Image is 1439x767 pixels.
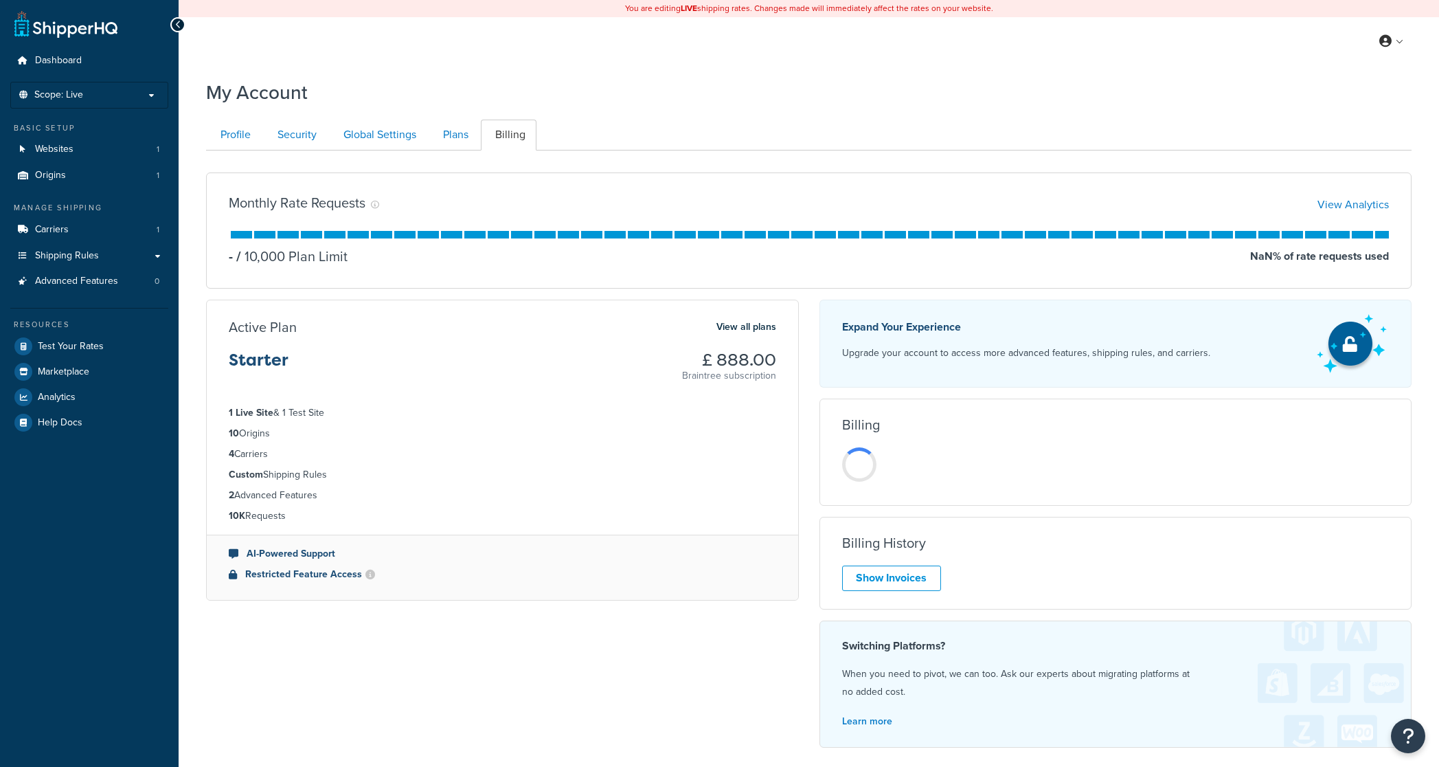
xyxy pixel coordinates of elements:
[10,334,168,359] a: Test Your Rates
[842,344,1210,363] p: Upgrade your account to access more advanced features, shipping rules, and carriers.
[263,120,328,151] a: Security
[10,319,168,331] div: Resources
[1391,719,1425,753] button: Open Resource Center
[842,566,941,591] a: Show Invoices
[229,546,776,562] li: AI-Powered Support
[1250,247,1389,266] p: NaN % of rate requests used
[716,318,776,336] a: View all plans
[842,417,880,432] h3: Billing
[34,89,83,101] span: Scope: Live
[1317,197,1389,212] a: View Analytics
[14,10,117,38] a: ShipperHQ Home
[157,170,159,181] span: 1
[842,665,1390,701] p: When you need to pivot, we can too. Ask our experts about migrating platforms at no added cost.
[35,170,66,181] span: Origins
[206,79,308,106] h1: My Account
[10,269,168,294] a: Advanced Features 0
[229,447,776,462] li: Carriers
[10,359,168,384] a: Marketplace
[229,567,776,582] li: Restricted Feature Access
[10,217,168,243] li: Carriers
[35,224,69,236] span: Carriers
[10,243,168,269] a: Shipping Rules
[229,467,776,482] li: Shipping Rules
[842,318,1210,337] p: Expand Your Experience
[10,410,168,435] a: Help Docs
[38,366,89,378] span: Marketplace
[38,392,76,403] span: Analytics
[10,137,168,162] li: Websites
[229,447,234,461] strong: 4
[10,163,168,188] a: Origins 1
[229,488,776,503] li: Advanced Features
[229,195,365,210] h3: Monthly Rate Requests
[10,137,168,162] a: Websites 1
[10,385,168,410] a: Analytics
[229,320,297,335] h3: Active Plan
[155,276,159,287] span: 0
[10,217,168,243] a: Carriers 1
[229,426,239,441] strong: 10
[329,120,427,151] a: Global Settings
[229,426,776,441] li: Origins
[35,55,82,67] span: Dashboard
[229,247,233,266] p: -
[682,351,776,369] h3: £ 888.00
[229,488,234,502] strong: 2
[10,163,168,188] li: Origins
[429,120,479,151] a: Plans
[10,202,168,214] div: Manage Shipping
[229,405,273,420] strong: 1 Live Site
[229,509,245,523] strong: 10K
[35,276,118,287] span: Advanced Features
[10,269,168,294] li: Advanced Features
[229,405,776,421] li: & 1 Test Site
[233,247,348,266] p: 10,000 Plan Limit
[842,638,1390,654] h4: Switching Platforms?
[229,351,288,380] h3: Starter
[229,509,776,524] li: Requests
[10,48,168,74] a: Dashboard
[842,714,892,729] a: Learn more
[481,120,536,151] a: Billing
[35,144,73,155] span: Websites
[682,369,776,383] p: Braintree subscription
[819,300,1412,388] a: Expand Your Experience Upgrade your account to access more advanced features, shipping rules, and...
[229,467,263,482] strong: Custom
[842,535,926,551] h3: Billing History
[38,341,104,353] span: Test Your Rates
[35,250,99,262] span: Shipping Rules
[681,2,697,14] b: LIVE
[236,246,241,267] span: /
[10,122,168,134] div: Basic Setup
[206,120,262,151] a: Profile
[38,417,82,429] span: Help Docs
[157,144,159,155] span: 1
[157,224,159,236] span: 1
